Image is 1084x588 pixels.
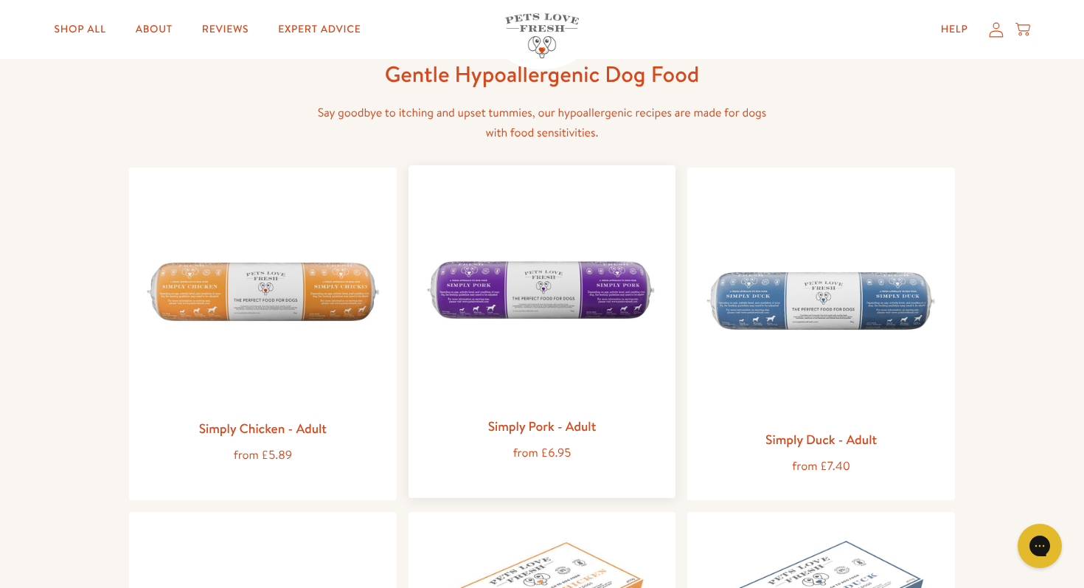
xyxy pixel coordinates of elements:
img: Simply Duck - Adult [699,179,943,423]
img: Simply Pork - Adult [420,177,664,410]
a: Expert Advice [266,15,372,44]
a: About [124,15,184,44]
a: Shop All [43,15,118,44]
a: Simply Duck - Adult [765,430,877,449]
a: Reviews [190,15,260,44]
div: from £7.40 [699,457,943,477]
a: Help [929,15,980,44]
iframe: Gorgias live chat messenger [1010,519,1069,573]
a: Simply Chicken - Adult [199,419,327,437]
h1: Gentle Hypoallergenic Dog Food [306,60,778,89]
img: Simply Chicken - Adult [141,179,385,412]
div: from £5.89 [141,446,385,466]
img: Pets Love Fresh [505,13,579,58]
a: Simply Pork - Adult [488,417,597,435]
div: from £6.95 [420,443,664,463]
p: Say goodbye to itching and upset tummies, our hypoallergenic recipes are made for dogs with food ... [306,103,778,143]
